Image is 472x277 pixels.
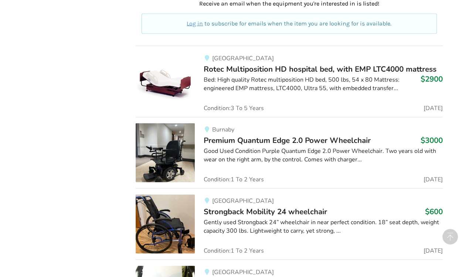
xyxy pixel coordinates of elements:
span: Premium Quantum Edge 2.0 Power Wheelchair [204,135,371,146]
span: Condition: 1 To 2 Years [204,177,264,182]
span: Condition: 3 To 5 Years [204,105,264,111]
span: [DATE] [424,105,443,111]
a: bedroom equipment-rotec multiposition hd hospital bed, with emp ltc4000 mattress[GEOGRAPHIC_DATA]... [136,46,443,117]
p: to subscribe for emails when the item you are looking for is available. [150,20,428,28]
span: [GEOGRAPHIC_DATA] [212,197,274,205]
h3: $2900 [421,74,443,84]
a: mobility-premium quantum edge 2.0 power wheelchairBurnabyPremium Quantum Edge 2.0 Power Wheelchai... [136,117,443,188]
span: [DATE] [424,248,443,254]
h3: $3000 [421,136,443,145]
a: Log in [187,20,203,27]
span: [GEOGRAPHIC_DATA] [212,54,274,62]
span: Burnaby [212,126,234,134]
img: bedroom equipment-rotec multiposition hd hospital bed, with emp ltc4000 mattress [136,52,195,111]
span: [GEOGRAPHIC_DATA] [212,268,274,276]
span: Condition: 1 To 2 Years [204,248,264,254]
img: mobility-strongback mobility 24 wheelchair [136,195,195,254]
span: Strongback Mobility 24 wheelchair [204,206,327,217]
img: mobility-premium quantum edge 2.0 power wheelchair [136,123,195,182]
span: Rotec Multiposition HD hospital bed, with EMP LTC4000 mattress [204,64,437,74]
h3: $600 [425,207,443,216]
div: Bed: High quality Rotec multiposition HD bed, 500 lbs, 54 x 80 Mattress: engineered EMP mattress,... [204,76,443,93]
div: Good Used Condition Purple Quantum Edge 2.0 Power Wheelchair. Two years old with wear on the righ... [204,147,443,164]
span: [DATE] [424,177,443,182]
a: mobility-strongback mobility 24 wheelchair[GEOGRAPHIC_DATA]Strongback Mobility 24 wheelchair$600G... [136,188,443,260]
div: Gently used Strongback 24” wheelchair in near perfect condition. 18” seat depth, weight capacity ... [204,218,443,235]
